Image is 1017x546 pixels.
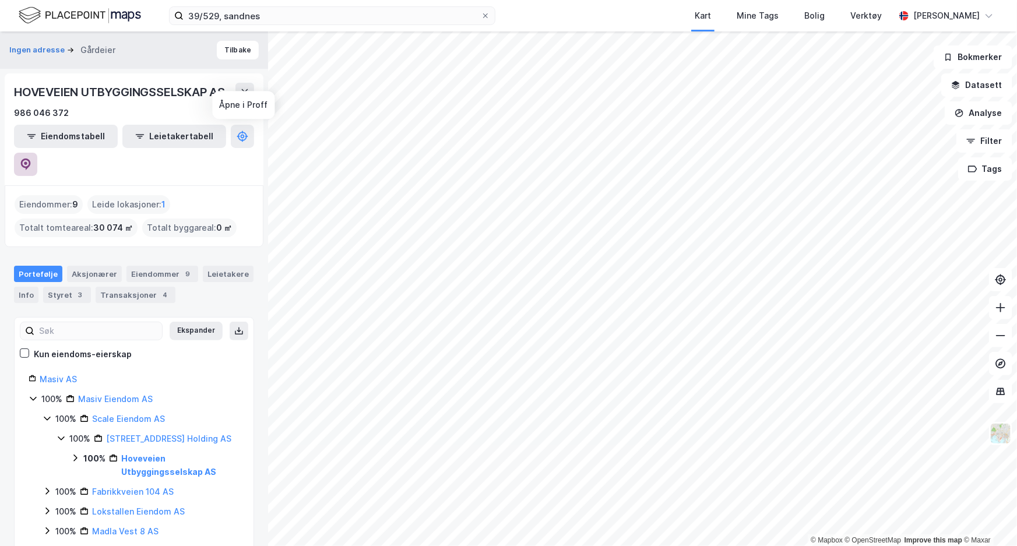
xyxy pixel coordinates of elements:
[92,506,185,516] a: Lokstallen Eiendom AS
[695,9,711,23] div: Kart
[72,198,78,212] span: 9
[34,347,132,361] div: Kun eiendoms-eierskap
[15,219,138,237] div: Totalt tomteareal :
[203,266,254,282] div: Leietakere
[913,9,980,23] div: [PERSON_NAME]
[945,101,1012,125] button: Analyse
[43,287,91,303] div: Styret
[34,322,162,340] input: Søk
[990,422,1012,445] img: Z
[92,526,159,536] a: Madla Vest 8 AS
[934,45,1012,69] button: Bokmerker
[804,9,825,23] div: Bolig
[905,536,962,544] a: Improve this map
[737,9,779,23] div: Mine Tags
[55,485,76,499] div: 100%
[41,392,62,406] div: 100%
[93,221,133,235] span: 30 074 ㎡
[184,7,481,24] input: Søk på adresse, matrikkel, gårdeiere, leietakere eller personer
[75,289,86,301] div: 3
[67,266,122,282] div: Aksjonærer
[15,195,83,214] div: Eiendommer :
[959,490,1017,546] iframe: Chat Widget
[959,490,1017,546] div: Kontrollprogram for chat
[14,266,62,282] div: Portefølje
[9,44,67,56] button: Ingen adresse
[40,374,77,384] a: Masiv AS
[845,536,902,544] a: OpenStreetMap
[159,289,171,301] div: 4
[92,414,165,424] a: Scale Eiendom AS
[19,5,141,26] img: logo.f888ab2527a4732fd821a326f86c7f29.svg
[161,198,166,212] span: 1
[182,268,193,280] div: 9
[14,106,69,120] div: 986 046 372
[850,9,882,23] div: Verktøy
[126,266,198,282] div: Eiendommer
[14,287,38,303] div: Info
[14,125,118,148] button: Eiendomstabell
[69,432,90,446] div: 100%
[14,83,227,101] div: HOVEVEIEN UTBYGGINGSSELSKAP AS
[170,322,223,340] button: Ekspander
[106,434,231,443] a: [STREET_ADDRESS] Holding AS
[83,452,105,466] div: 100%
[96,287,175,303] div: Transaksjoner
[87,195,170,214] div: Leide lokasjoner :
[80,43,115,57] div: Gårdeier
[55,505,76,519] div: 100%
[941,73,1012,97] button: Datasett
[142,219,237,237] div: Totalt byggareal :
[217,41,259,59] button: Tilbake
[78,394,153,404] a: Masiv Eiendom AS
[956,129,1012,153] button: Filter
[216,221,232,235] span: 0 ㎡
[55,524,76,538] div: 100%
[958,157,1012,181] button: Tags
[811,536,843,544] a: Mapbox
[121,453,216,477] a: Hoveveien Utbyggingsselskap AS
[92,487,174,496] a: Fabrikkveien 104 AS
[55,412,76,426] div: 100%
[122,125,226,148] button: Leietakertabell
